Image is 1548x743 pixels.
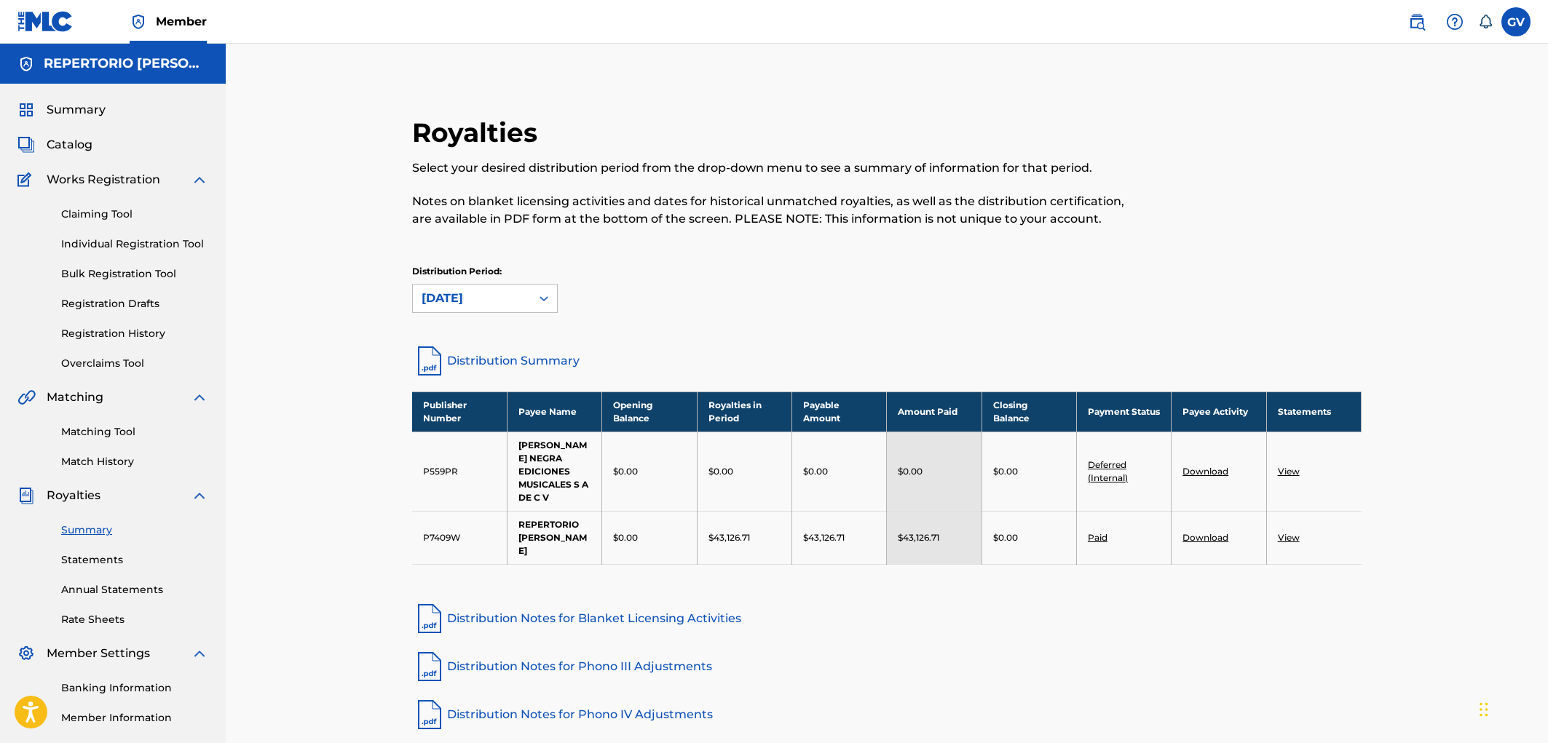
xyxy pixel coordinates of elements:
[982,392,1076,432] th: Closing Balance
[61,266,208,282] a: Bulk Registration Tool
[412,601,447,636] img: pdf
[17,101,106,119] a: SummarySummary
[898,465,923,478] p: $0.00
[191,171,208,188] img: expand
[17,171,36,188] img: Works Registration
[17,55,35,73] img: Accounts
[191,487,208,504] img: expand
[412,193,1143,228] p: Notes on blanket licensing activities and dates for historical unmatched royalties, as well as th...
[61,296,208,311] a: Registration Drafts
[47,136,92,154] span: Catalog
[61,612,208,627] a: Rate Sheets
[191,389,208,406] img: expand
[412,265,558,278] p: Distribution Period:
[412,697,447,732] img: pdf
[61,207,208,222] a: Claiming Tool
[993,531,1018,544] p: $0.00
[1182,466,1228,477] a: Download
[412,511,507,564] td: P7409W
[412,392,507,432] th: Publisher Number
[1501,7,1531,36] div: User Menu
[803,531,845,544] p: $43,126.71
[697,392,791,432] th: Royalties in Period
[412,343,1362,378] a: Distribution Summary
[412,343,447,378] img: distribution-summary-pdf
[17,101,35,119] img: Summary
[1408,13,1426,31] img: search
[1478,15,1493,29] div: Notifications
[47,645,150,662] span: Member Settings
[61,326,208,341] a: Registration History
[47,487,100,504] span: Royalties
[61,582,208,597] a: Annual Statements
[708,531,750,544] p: $43,126.71
[61,356,208,371] a: Overclaims Tool
[1278,466,1300,477] a: View
[412,697,1362,732] a: Distribution Notes for Phono IV Adjustments
[17,136,92,154] a: CatalogCatalog
[1076,392,1171,432] th: Payment Status
[1440,7,1469,36] div: Help
[61,454,208,469] a: Match History
[993,465,1018,478] p: $0.00
[1402,7,1431,36] a: Public Search
[156,13,207,30] span: Member
[61,424,208,440] a: Matching Tool
[613,465,638,478] p: $0.00
[422,290,522,307] div: [DATE]
[412,649,447,684] img: pdf
[44,55,208,72] h5: REPERTORIO VEGA
[1172,392,1266,432] th: Payee Activity
[887,392,982,432] th: Amount Paid
[17,645,35,662] img: Member Settings
[507,392,601,432] th: Payee Name
[17,136,35,154] img: Catalog
[1475,673,1548,743] iframe: Chat Widget
[791,392,886,432] th: Payable Amount
[1088,532,1107,543] a: Paid
[47,171,160,188] span: Works Registration
[1278,532,1300,543] a: View
[17,389,36,406] img: Matching
[47,101,106,119] span: Summary
[61,552,208,568] a: Statements
[507,511,601,564] td: REPERTORIO [PERSON_NAME]
[898,531,939,544] p: $43,126.71
[507,432,601,511] td: [PERSON_NAME] NEGRA EDICIONES MUSICALES S A DE C V
[1446,13,1464,31] img: help
[61,237,208,252] a: Individual Registration Tool
[1480,688,1488,731] div: Arrastrar
[1507,500,1548,617] iframe: Resource Center
[61,523,208,538] a: Summary
[412,432,507,511] td: P559PR
[47,389,103,406] span: Matching
[191,645,208,662] img: expand
[613,531,638,544] p: $0.00
[130,13,147,31] img: Top Rightsholder
[412,649,1362,684] a: Distribution Notes for Phono III Adjustments
[412,159,1143,177] p: Select your desired distribution period from the drop-down menu to see a summary of information f...
[708,465,733,478] p: $0.00
[1475,673,1548,743] div: Widget de chat
[1266,392,1361,432] th: Statements
[1088,459,1128,483] a: Deferred (Internal)
[602,392,697,432] th: Opening Balance
[61,680,208,696] a: Banking Information
[412,116,545,149] h2: Royalties
[17,11,74,32] img: MLC Logo
[803,465,828,478] p: $0.00
[1182,532,1228,543] a: Download
[412,601,1362,636] a: Distribution Notes for Blanket Licensing Activities
[17,487,35,504] img: Royalties
[61,710,208,726] a: Member Information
